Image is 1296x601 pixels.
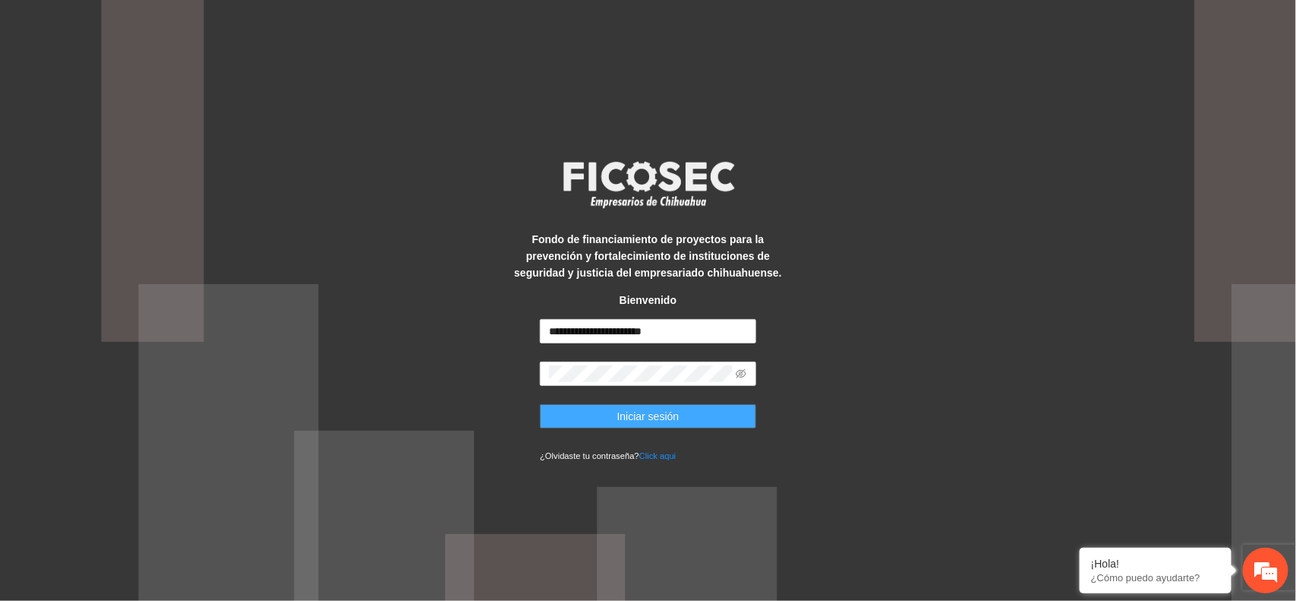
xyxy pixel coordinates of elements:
strong: Fondo de financiamiento de proyectos para la prevención y fortalecimiento de instituciones de seg... [514,233,781,279]
img: logo [553,157,743,213]
strong: Bienvenido [620,294,676,306]
span: Iniciar sesión [617,408,680,425]
a: Click aqui [639,451,676,460]
button: Iniciar sesión [540,404,756,429]
span: eye-invisible [736,369,746,379]
small: ¿Olvidaste tu contraseña? [540,451,676,460]
p: ¿Cómo puedo ayudarte? [1091,572,1220,584]
div: ¡Hola! [1091,558,1220,570]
